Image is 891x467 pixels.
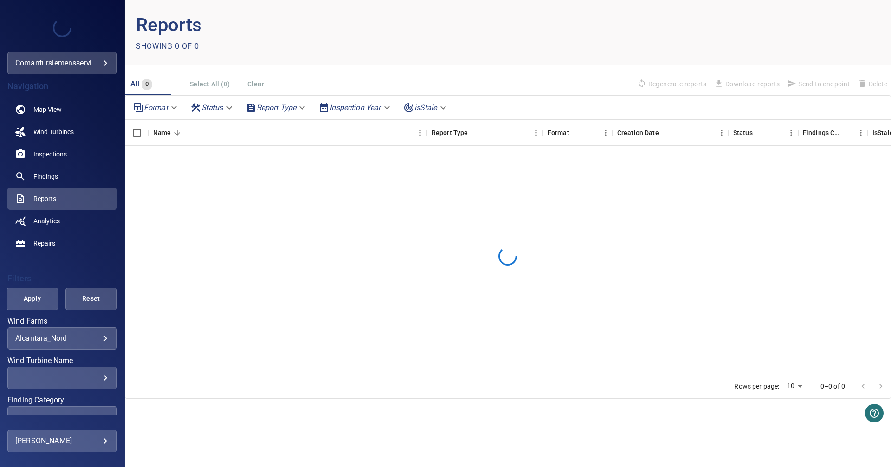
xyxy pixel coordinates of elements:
[753,126,766,139] button: Sort
[33,194,56,203] span: Reports
[414,103,437,112] em: isStale
[33,149,67,159] span: Inspections
[171,126,184,139] button: Sort
[7,274,117,283] h4: Filters
[33,172,58,181] span: Findings
[854,379,890,394] nav: pagination navigation
[854,126,868,140] button: Menu
[15,334,109,343] div: Alcantara_Nord
[569,126,582,139] button: Sort
[7,143,117,165] a: inspections noActive
[543,120,613,146] div: Format
[400,99,452,116] div: isStale
[734,382,779,391] p: Rows per page:
[529,126,543,140] button: Menu
[136,11,508,39] p: Reports
[617,120,659,146] div: Creation Date
[659,126,672,139] button: Sort
[15,434,109,448] div: [PERSON_NAME]
[33,105,62,114] span: Map View
[599,126,613,140] button: Menu
[7,210,117,232] a: analytics noActive
[7,165,117,188] a: findings noActive
[7,367,117,389] div: Wind Turbine Name
[803,120,841,146] div: Findings Count
[257,103,297,112] em: Report Type
[7,357,117,364] label: Wind Turbine Name
[7,82,117,91] h4: Navigation
[242,99,311,116] div: Report Type
[329,103,381,112] em: Inspection Year
[7,52,117,74] div: comantursiemensserviceitaly
[136,41,199,52] p: Showing 0 of 0
[7,406,117,428] div: Finding Category
[468,126,481,139] button: Sort
[427,120,543,146] div: Report Type
[798,120,868,146] div: Findings Count
[715,126,729,140] button: Menu
[7,121,117,143] a: windturbines noActive
[413,126,427,140] button: Menu
[33,239,55,248] span: Repairs
[33,216,60,226] span: Analytics
[315,99,395,116] div: Inspection Year
[7,98,117,121] a: map noActive
[7,318,117,325] label: Wind Farms
[33,127,74,136] span: Wind Turbines
[129,99,183,116] div: Format
[7,188,117,210] a: reports active
[613,120,729,146] div: Creation Date
[65,288,117,310] button: Reset
[841,126,854,139] button: Sort
[18,293,46,305] span: Apply
[548,120,569,146] div: Format
[201,103,223,112] em: Status
[784,126,798,140] button: Menu
[7,396,117,404] label: Finding Category
[15,56,109,71] div: comantursiemensserviceitaly
[820,382,845,391] p: 0–0 of 0
[432,120,468,146] div: Report Type
[153,120,171,146] div: Name
[6,288,58,310] button: Apply
[7,327,117,350] div: Wind Farms
[130,79,140,88] span: All
[7,232,117,254] a: repairs noActive
[783,379,806,393] div: 10
[187,99,238,116] div: Status
[144,103,168,112] em: Format
[729,120,798,146] div: Status
[142,79,152,90] span: 0
[77,293,105,305] span: Reset
[733,120,753,146] div: Status
[148,120,427,146] div: Name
